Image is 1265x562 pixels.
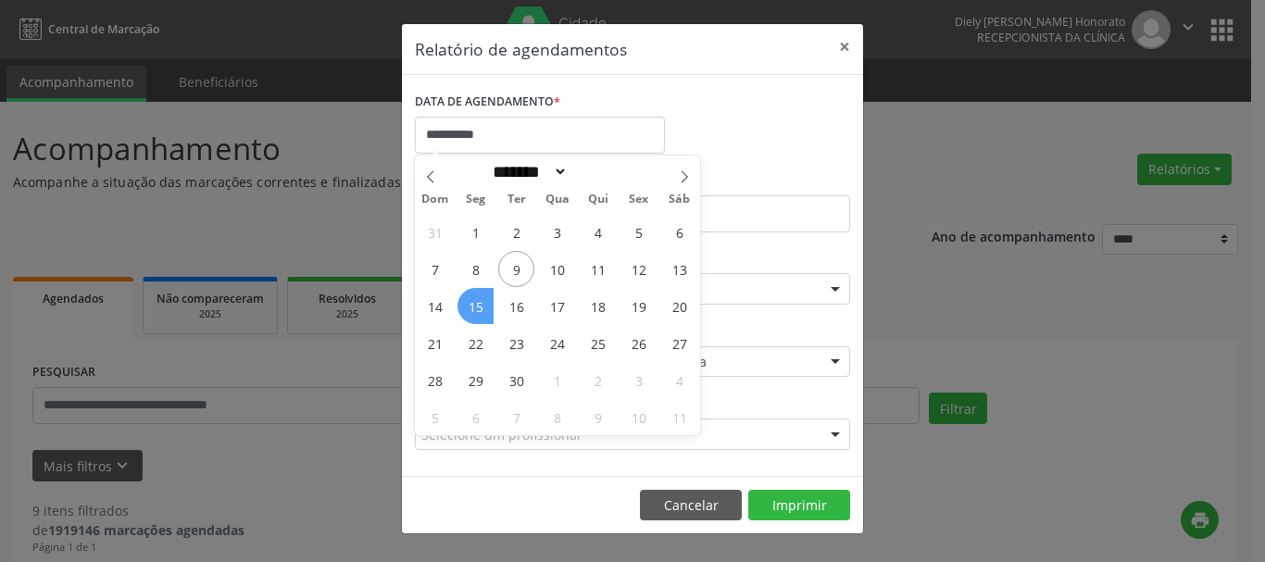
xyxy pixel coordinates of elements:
[661,399,697,435] span: Outubro 11, 2025
[417,214,453,250] span: Agosto 31, 2025
[661,251,697,287] span: Setembro 13, 2025
[580,362,616,398] span: Outubro 2, 2025
[537,194,578,206] span: Qua
[417,325,453,361] span: Setembro 21, 2025
[539,362,575,398] span: Outubro 1, 2025
[498,214,534,250] span: Setembro 2, 2025
[539,251,575,287] span: Setembro 10, 2025
[620,399,657,435] span: Outubro 10, 2025
[417,362,453,398] span: Setembro 28, 2025
[498,288,534,324] span: Setembro 16, 2025
[661,362,697,398] span: Outubro 4, 2025
[539,399,575,435] span: Outubro 8, 2025
[661,288,697,324] span: Setembro 20, 2025
[620,251,657,287] span: Setembro 12, 2025
[457,251,494,287] span: Setembro 8, 2025
[661,325,697,361] span: Setembro 27, 2025
[619,194,659,206] span: Sex
[620,362,657,398] span: Outubro 3, 2025
[578,194,619,206] span: Qui
[580,399,616,435] span: Outubro 9, 2025
[580,251,616,287] span: Setembro 11, 2025
[539,214,575,250] span: Setembro 3, 2025
[661,214,697,250] span: Setembro 6, 2025
[415,88,560,117] label: DATA DE AGENDAMENTO
[620,288,657,324] span: Setembro 19, 2025
[640,490,742,521] button: Cancelar
[620,214,657,250] span: Setembro 5, 2025
[498,362,534,398] span: Setembro 30, 2025
[580,288,616,324] span: Setembro 18, 2025
[498,325,534,361] span: Setembro 23, 2025
[498,399,534,435] span: Outubro 7, 2025
[415,37,627,61] h5: Relatório de agendamentos
[826,24,863,69] button: Close
[417,251,453,287] span: Setembro 7, 2025
[457,325,494,361] span: Setembro 22, 2025
[539,288,575,324] span: Setembro 17, 2025
[748,490,850,521] button: Imprimir
[637,167,850,195] label: ATÉ
[457,214,494,250] span: Setembro 1, 2025
[457,399,494,435] span: Outubro 6, 2025
[580,325,616,361] span: Setembro 25, 2025
[457,288,494,324] span: Setembro 15, 2025
[496,194,537,206] span: Ter
[421,425,581,444] span: Selecione um profissional
[415,194,456,206] span: Dom
[486,162,568,181] select: Month
[580,214,616,250] span: Setembro 4, 2025
[457,362,494,398] span: Setembro 29, 2025
[568,162,629,181] input: Year
[417,399,453,435] span: Outubro 5, 2025
[659,194,700,206] span: Sáb
[498,251,534,287] span: Setembro 9, 2025
[417,288,453,324] span: Setembro 14, 2025
[620,325,657,361] span: Setembro 26, 2025
[539,325,575,361] span: Setembro 24, 2025
[456,194,496,206] span: Seg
